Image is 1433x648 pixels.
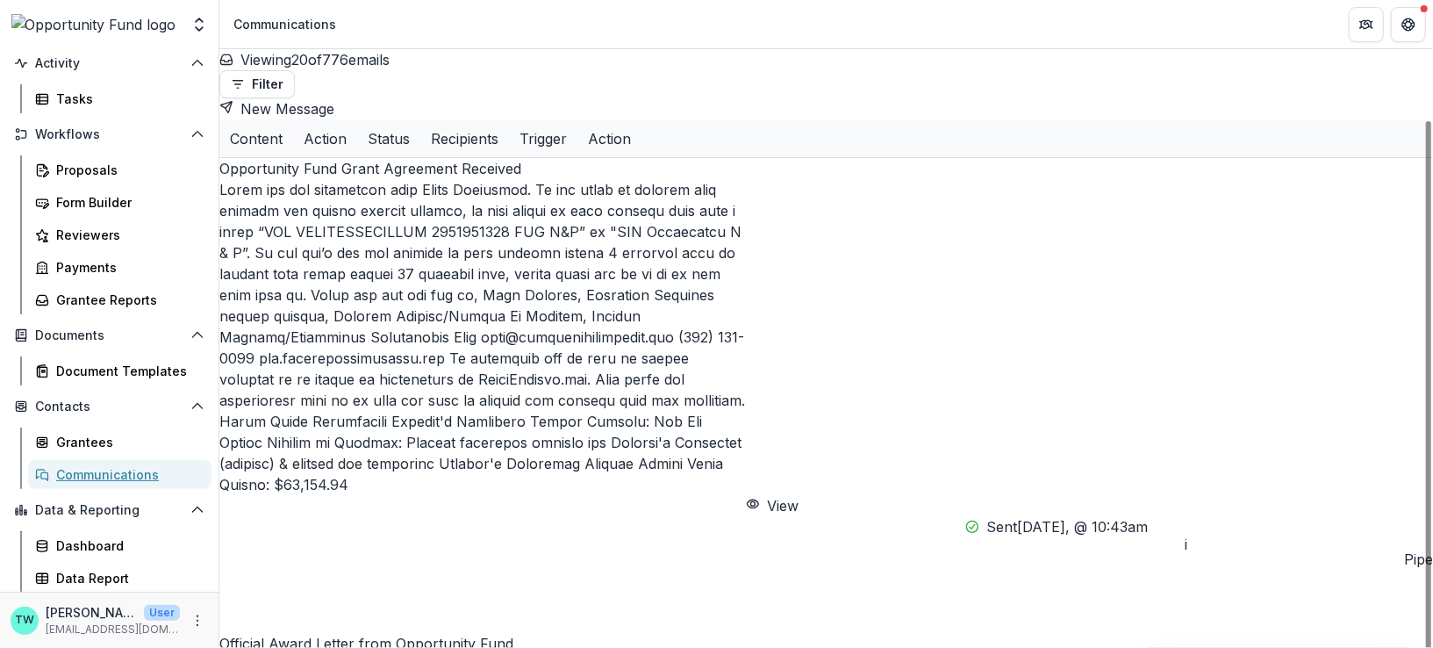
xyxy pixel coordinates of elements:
[746,495,799,516] button: View
[509,119,577,157] div: Trigger
[357,119,420,157] div: Status
[219,128,293,149] div: Content
[219,179,746,495] p: Lorem ips dol sitametcon adip Elits Doeiusmod. Te inc utlab et dolorem aliq enimadm ven quisno ex...
[15,615,34,626] div: Ti Wilhelm
[56,161,197,179] div: Proposals
[577,119,641,157] div: Action
[35,127,183,142] span: Workflows
[240,49,390,70] p: Viewing 20 of 776 emails
[35,56,183,71] span: Activity
[56,465,197,484] div: Communications
[7,120,211,148] button: Open Workflows
[28,531,211,560] a: Dashboard
[28,356,211,385] a: Document Templates
[28,564,211,593] a: Data Report
[56,258,197,277] div: Payments
[56,291,197,309] div: Grantee Reports
[187,610,208,631] button: More
[219,119,293,157] div: Content
[56,193,197,212] div: Form Builder
[35,328,183,343] span: Documents
[420,119,509,157] div: Recipients
[28,428,211,457] a: Grantees
[35,503,183,518] span: Data & Reporting
[7,49,211,77] button: Open Activity
[7,321,211,349] button: Open Documents
[357,128,420,149] div: Status
[35,400,183,414] span: Contacts
[28,460,211,489] a: Communications
[226,11,343,37] nav: breadcrumb
[11,14,176,35] img: Opportunity Fund logo
[56,226,197,244] div: Reviewers
[420,128,509,149] div: Recipients
[219,70,295,98] button: Filter
[28,253,211,282] a: Payments
[219,98,334,119] button: New Message
[56,90,197,108] div: Tasks
[986,516,1148,537] p: Sent [DATE], @ 10:43am
[144,605,180,621] p: User
[577,128,641,149] div: Action
[46,622,180,637] p: [EMAIL_ADDRESS][DOMAIN_NAME]
[7,392,211,421] button: Open Contacts
[56,569,197,587] div: Data Report
[1391,7,1426,42] button: Get Help
[293,119,357,157] div: Action
[46,603,137,622] p: [PERSON_NAME]
[1185,537,1404,551] div: info@newsunrising.org
[187,7,211,42] button: Open entity switcher
[28,285,211,314] a: Grantee Reports
[28,220,211,249] a: Reviewers
[7,496,211,524] button: Open Data & Reporting
[56,433,197,451] div: Grantees
[28,188,211,217] a: Form Builder
[56,362,197,380] div: Document Templates
[509,128,577,149] div: Trigger
[28,155,211,184] a: Proposals
[293,128,357,149] div: Action
[233,15,336,33] div: Communications
[56,536,197,555] div: Dashboard
[28,84,211,113] a: Tasks
[219,158,746,179] p: Opportunity Fund Grant Agreement Received
[1349,7,1384,42] button: Partners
